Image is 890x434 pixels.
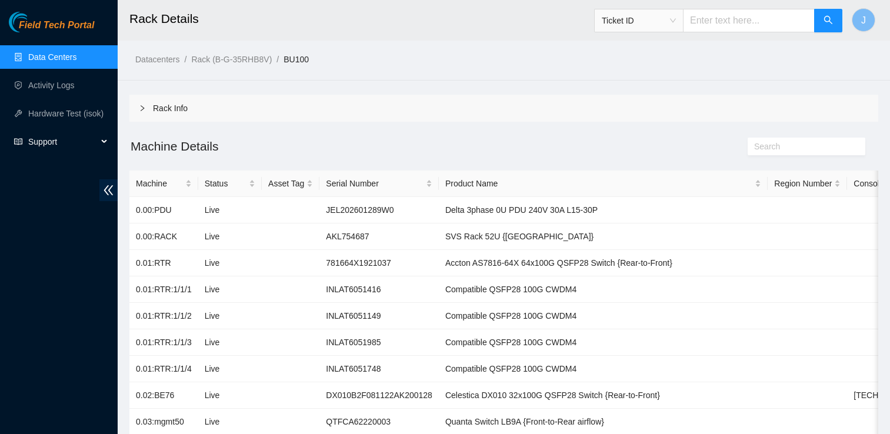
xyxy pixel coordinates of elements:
td: DX010B2F081122AK200128 [319,382,439,409]
td: Compatible QSFP28 100G CWDM4 [439,276,768,303]
td: Compatible QSFP28 100G CWDM4 [439,356,768,382]
a: BU100 [284,55,309,64]
span: / [276,55,279,64]
span: J [861,13,866,28]
td: 0.01:RTR [129,250,198,276]
a: Data Centers [28,52,76,62]
span: Support [28,130,98,153]
button: search [814,9,842,32]
a: Datacenters [135,55,179,64]
td: Celestica DX010 32x100G QSFP28 Switch {Rear-to-Front} [439,382,768,409]
td: Live [198,382,262,409]
td: Accton AS7816-64X 64x100G QSFP28 Switch {Rear-to-Front} [439,250,768,276]
td: 0.01:RTR:1/1/1 [129,276,198,303]
td: JEL202601289W0 [319,197,439,223]
td: SVS Rack 52U {[GEOGRAPHIC_DATA]} [439,223,768,250]
td: Live [198,276,262,303]
span: / [184,55,186,64]
td: INLAT6051416 [319,276,439,303]
td: INLAT6051748 [319,356,439,382]
td: Live [198,303,262,329]
td: 0.01:RTR:1/1/4 [129,356,198,382]
a: Hardware Test (isok) [28,109,104,118]
td: 0.00:PDU [129,197,198,223]
h2: Machine Details [129,136,691,156]
input: Search [754,140,849,153]
div: Rack Info [129,95,878,122]
td: INLAT6051149 [319,303,439,329]
td: 0.01:RTR:1/1/3 [129,329,198,356]
a: Akamai TechnologiesField Tech Portal [9,21,94,36]
td: Live [198,329,262,356]
a: Activity Logs [28,81,75,90]
span: read [14,138,22,146]
td: INLAT6051985 [319,329,439,356]
td: Compatible QSFP28 100G CWDM4 [439,303,768,329]
span: Field Tech Portal [19,20,94,31]
img: Akamai Technologies [9,12,59,32]
input: Enter text here... [683,9,815,32]
td: 0.02:BE76 [129,382,198,409]
td: AKL754687 [319,223,439,250]
td: Delta 3phase 0U PDU 240V 30A L15-30P [439,197,768,223]
span: right [139,105,146,112]
td: Live [198,250,262,276]
span: search [824,15,833,26]
td: 781664X1921037 [319,250,439,276]
td: Compatible QSFP28 100G CWDM4 [439,329,768,356]
td: Live [198,197,262,223]
span: double-left [99,179,118,201]
td: 0.01:RTR:1/1/2 [129,303,198,329]
a: Rack (B-G-35RHB8V) [191,55,272,64]
button: J [852,8,875,32]
span: Ticket ID [602,12,676,29]
td: 0.00:RACK [129,223,198,250]
td: Live [198,356,262,382]
td: Live [198,223,262,250]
